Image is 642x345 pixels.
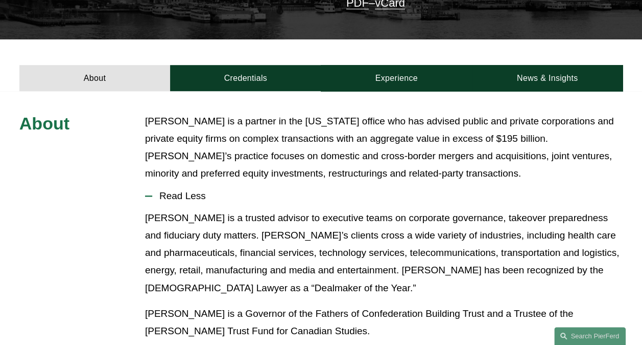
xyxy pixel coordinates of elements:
[145,209,623,297] p: [PERSON_NAME] is a trusted advisor to executive teams on corporate governance, takeover preparedn...
[170,65,321,91] a: Credentials
[321,65,471,91] a: Experience
[145,183,623,209] button: Read Less
[145,305,623,340] p: [PERSON_NAME] is a Governor of the Fathers of Confederation Building Trust and a Trustee of the [...
[19,65,170,91] a: About
[554,327,626,345] a: Search this site
[19,114,69,133] span: About
[472,65,623,91] a: News & Insights
[152,190,623,202] span: Read Less
[145,113,623,183] p: [PERSON_NAME] is a partner in the [US_STATE] office who has advised public and private corporatio...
